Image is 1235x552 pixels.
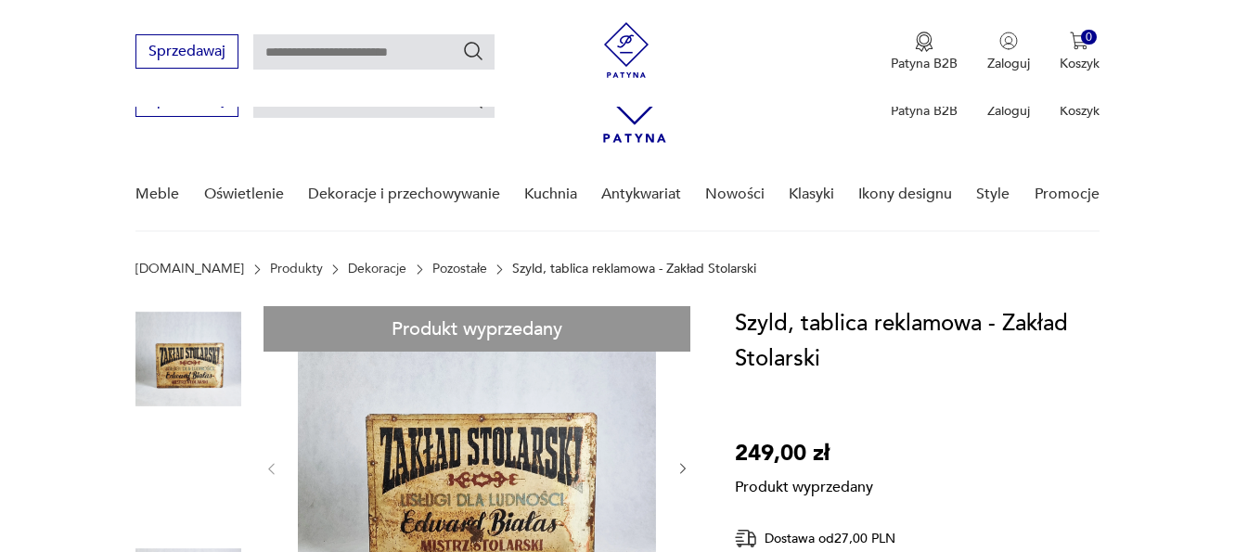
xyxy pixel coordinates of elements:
p: Szyld, tablica reklamowa - Zakład Stolarski [512,262,756,276]
a: Produkty [270,262,323,276]
p: Zaloguj [987,55,1030,72]
a: Meble [135,159,179,230]
img: Ikonka użytkownika [999,32,1018,50]
a: Promocje [1035,159,1100,230]
a: Klasyki [789,159,834,230]
p: 249,00 zł [735,436,873,471]
button: Szukaj [462,40,484,62]
button: Sprzedawaj [135,34,238,69]
a: Nowości [705,159,765,230]
a: Ikona medaluPatyna B2B [891,32,958,72]
a: Kuchnia [524,159,577,230]
a: Pozostałe [432,262,487,276]
p: Koszyk [1060,55,1100,72]
a: Oświetlenie [204,159,284,230]
a: Antykwariat [601,159,681,230]
a: Dekoracje i przechowywanie [308,159,500,230]
p: Patyna B2B [891,55,958,72]
a: [DOMAIN_NAME] [135,262,244,276]
img: Ikona koszyka [1070,32,1088,50]
button: Zaloguj [987,32,1030,72]
p: Produkt wyprzedany [735,471,873,497]
h1: Szyld, tablica reklamowa - Zakład Stolarski [735,306,1120,377]
p: Zaloguj [987,102,1030,120]
button: Patyna B2B [891,32,958,72]
div: Dostawa od 27,00 PLN [735,527,958,550]
img: Patyna - sklep z meblami i dekoracjami vintage [598,22,654,78]
img: Ikona dostawy [735,527,757,550]
a: Dekoracje [348,262,406,276]
img: Ikona medalu [915,32,933,52]
a: Style [976,159,1010,230]
a: Sprzedawaj [135,95,238,108]
p: Koszyk [1060,102,1100,120]
a: Ikony designu [858,159,952,230]
a: Sprzedawaj [135,46,238,59]
button: 0Koszyk [1060,32,1100,72]
p: Patyna B2B [891,102,958,120]
div: 0 [1081,30,1097,45]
